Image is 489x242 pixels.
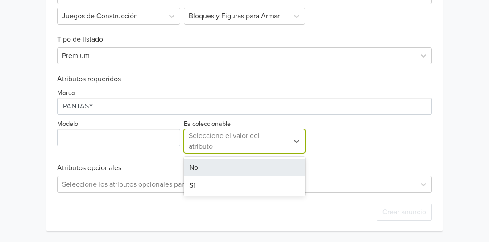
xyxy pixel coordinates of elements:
[377,204,432,221] button: Crear anuncio
[57,119,78,129] label: Modelo
[57,75,432,83] h6: Atributos requeridos
[57,88,75,98] label: Marca
[57,25,432,44] h6: Tipo de listado
[57,164,432,172] h6: Atributos opcionales
[184,176,305,194] div: Sí
[184,159,305,176] div: No
[189,130,284,152] div: Seleccione el valor del atributo
[184,119,231,129] label: Es coleccionable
